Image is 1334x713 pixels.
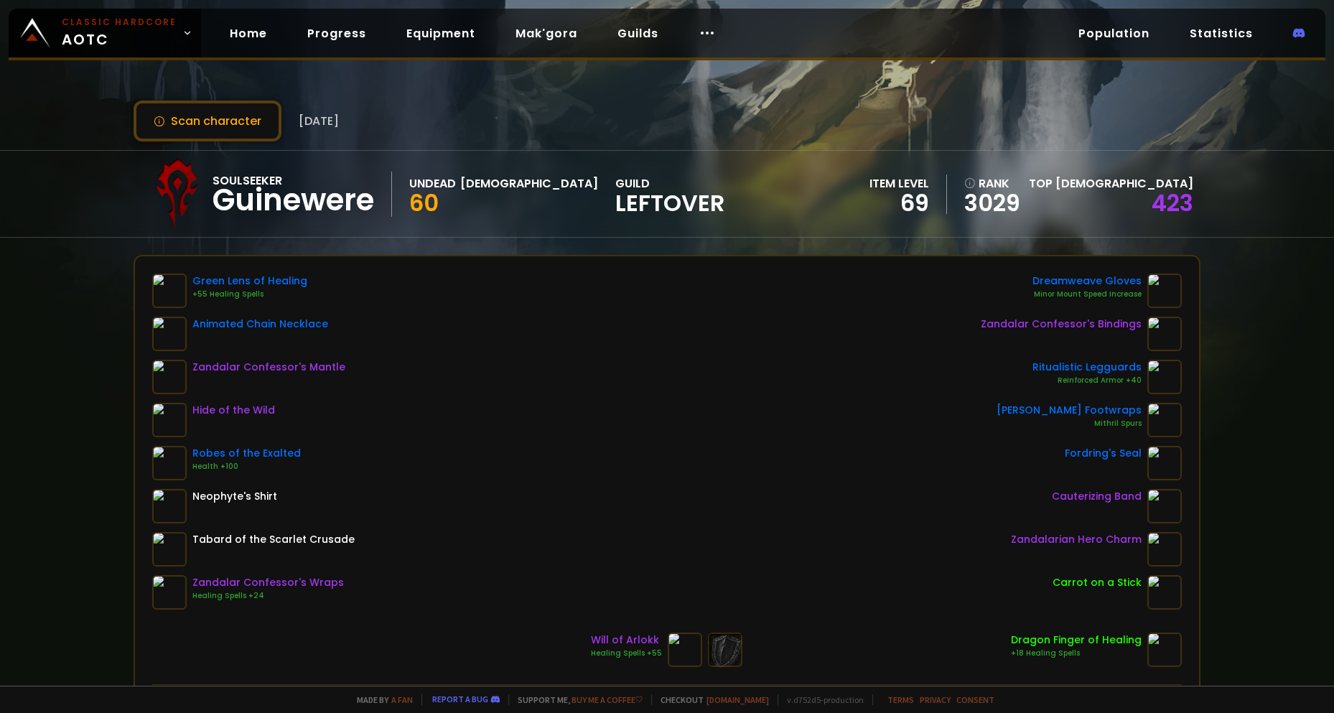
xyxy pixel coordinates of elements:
span: Made by [348,694,413,705]
div: Healing Spells +55 [591,648,662,659]
img: item-23192 [152,532,187,567]
img: item-18735 [1147,403,1182,437]
div: Zandalar Confessor's Bindings [981,317,1142,332]
div: Zandalar Confessor's Mantle [192,360,345,375]
a: a fan [391,694,413,705]
a: [DOMAIN_NAME] [706,694,769,705]
div: Soulseeker [213,172,374,190]
div: Hide of the Wild [192,403,275,418]
a: 3029 [964,192,1020,214]
img: item-53 [152,489,187,523]
div: [DEMOGRAPHIC_DATA] [460,174,598,192]
div: Tabard of the Scarlet Crusade [192,532,355,547]
div: Reinforced Armor +40 [1032,375,1142,386]
span: v. d752d5 - production [778,694,864,705]
a: Buy me a coffee [572,694,643,705]
button: Scan character [134,101,281,141]
img: item-19140 [1147,489,1182,523]
img: item-19842 [1147,317,1182,351]
span: Support me, [508,694,643,705]
div: +55 Healing Spells [192,289,307,300]
div: Health +100 [192,461,301,472]
a: Statistics [1178,19,1264,48]
div: Will of Arlokk [591,633,662,648]
div: Dragon Finger of Healing [1011,633,1142,648]
a: Progress [296,19,378,48]
div: Neophyte's Shirt [192,489,277,504]
div: Robes of the Exalted [192,446,301,461]
a: Mak'gora [504,19,589,48]
span: [DATE] [299,112,339,130]
div: Minor Mount Speed Increase [1032,289,1142,300]
img: item-11122 [1147,575,1182,610]
div: Dreamweave Gloves [1032,274,1142,289]
a: Terms [887,694,914,705]
img: item-18510 [152,403,187,437]
a: Consent [956,694,994,705]
div: Cauterizing Band [1052,489,1142,504]
img: item-15282 [1147,633,1182,667]
div: Fordring's Seal [1065,446,1142,461]
img: item-19909 [668,633,702,667]
img: item-19899 [1147,360,1182,394]
span: Checkout [651,694,769,705]
img: item-16058 [1147,446,1182,480]
small: Classic Hardcore [62,16,177,29]
div: Guinewere [213,190,374,211]
span: AOTC [62,16,177,50]
div: Zandalar Confessor's Wraps [192,575,344,590]
span: 60 [409,187,439,219]
a: 423 [1152,187,1193,219]
div: Animated Chain Necklace [192,317,328,332]
div: rank [964,174,1020,192]
img: item-19843 [152,575,187,610]
span: LEFTOVER [615,192,724,214]
img: item-10504 [152,274,187,308]
div: Undead [409,174,456,192]
a: Home [218,19,279,48]
div: [PERSON_NAME] Footwraps [997,403,1142,418]
a: Classic HardcoreAOTC [9,9,201,57]
img: item-13346 [152,446,187,480]
img: item-19841 [152,360,187,394]
img: item-10019 [1147,274,1182,308]
div: item level [869,174,929,192]
a: Privacy [920,694,951,705]
a: Equipment [395,19,487,48]
div: Healing Spells +24 [192,590,344,602]
span: [DEMOGRAPHIC_DATA] [1055,175,1193,192]
div: Green Lens of Healing [192,274,307,289]
a: Report a bug [432,694,488,704]
img: item-18723 [152,317,187,351]
div: Carrot on a Stick [1053,575,1142,590]
div: Zandalarian Hero Charm [1011,532,1142,547]
div: +18 Healing Spells [1011,648,1142,659]
img: item-19950 [1147,532,1182,567]
div: Ritualistic Legguards [1032,360,1142,375]
div: Top [1029,174,1193,192]
a: Population [1067,19,1161,48]
div: guild [615,174,724,214]
div: 69 [869,192,929,214]
div: Mithril Spurs [997,418,1142,429]
a: Guilds [606,19,670,48]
